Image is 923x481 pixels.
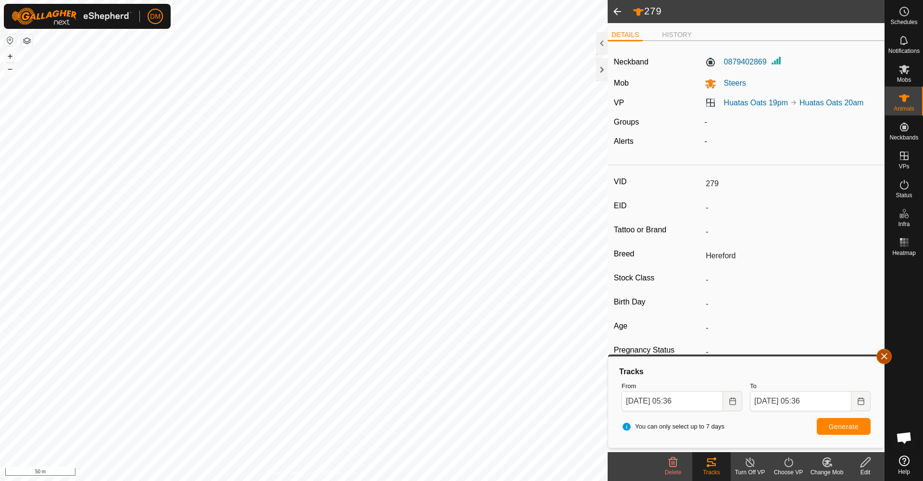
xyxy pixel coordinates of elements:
span: Generate [829,423,859,430]
img: to [790,99,798,106]
label: Stock Class [614,272,702,284]
button: + [4,51,16,62]
span: Notifications [888,48,920,54]
label: Breed [614,248,702,260]
label: From [622,381,742,391]
button: – [4,63,16,75]
h2: 279 [633,5,885,18]
span: Schedules [890,19,917,25]
a: Privacy Policy [266,468,302,477]
span: Help [898,469,910,475]
label: Neckband [614,56,649,68]
div: Edit [846,468,885,477]
div: - [701,116,883,128]
label: 0879402869 [705,56,767,68]
span: VPs [898,164,909,169]
a: Huatas Oats 20am [799,99,863,107]
button: Choose Date [723,391,742,411]
label: Age [614,320,702,332]
label: VID [614,176,702,188]
a: Huatas Oats 19pm [724,99,788,107]
div: Change Mob [808,468,846,477]
div: - [701,136,883,147]
span: Steers [716,79,746,87]
label: Alerts [614,137,634,145]
span: Neckbands [889,135,918,140]
a: Help [885,452,923,479]
div: Tracks [692,468,731,477]
label: VP [614,99,624,107]
img: Gallagher Logo [12,8,132,25]
li: DETAILS [608,30,643,41]
li: HISTORY [658,30,696,40]
span: Animals [894,106,914,112]
img: Signal strength [771,55,782,66]
button: Map Layers [21,35,33,47]
div: Tracks [618,366,874,378]
span: You can only select up to 7 days [622,422,724,431]
label: Tattoo or Brand [614,224,702,236]
label: Pregnancy Status [614,344,702,356]
label: EID [614,200,702,212]
a: Contact Us [313,468,342,477]
span: Mobs [897,77,911,83]
span: Status [896,192,912,198]
div: Turn Off VP [731,468,769,477]
button: Reset Map [4,35,16,46]
button: Choose Date [851,391,871,411]
div: Open chat [890,423,919,452]
span: Heatmap [892,250,916,256]
label: Birth Day [614,296,702,308]
label: Mob [614,79,629,87]
label: To [750,381,871,391]
span: Infra [898,221,910,227]
div: Choose VP [769,468,808,477]
button: Generate [817,418,871,435]
label: Groups [614,118,639,126]
span: Delete [665,469,682,476]
span: DM [150,12,161,22]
